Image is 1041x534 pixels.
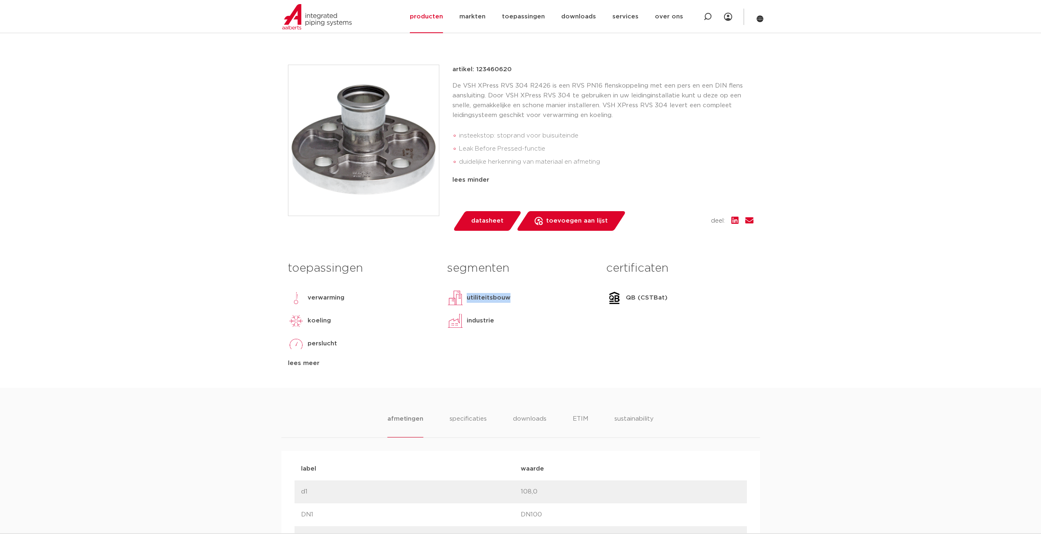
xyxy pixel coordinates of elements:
[521,487,740,497] p: 108,0
[513,414,546,437] li: downloads
[308,339,337,349] p: perslucht
[626,293,668,303] p: QB (CSTBat)
[467,316,494,326] p: industrie
[447,313,463,329] img: industrie
[452,175,753,185] div: lees minder
[387,414,423,437] li: afmetingen
[573,414,588,437] li: ETIM
[308,293,344,303] p: verwarming
[452,81,753,120] p: De VSH XPress RVS 304 R2426 is een RVS PN16 flenskoppeling met een pers en een DIN flens aansluit...
[288,65,439,216] img: Product Image for VSH XPress 304 flenskoppeling PN10/16 108 DN100
[288,313,304,329] img: koeling
[447,290,463,306] img: utiliteitsbouw
[606,290,623,306] img: QB (CSTBat)
[308,316,331,326] p: koeling
[301,464,521,474] p: label
[606,260,753,277] h3: certificaten
[459,129,753,142] li: insteekstop: stoprand voor buisuiteinde
[288,336,304,352] img: perslucht
[288,358,435,368] div: lees meer
[467,293,510,303] p: utiliteitsbouw
[301,510,521,520] p: DN1
[450,414,487,437] li: specificaties
[711,216,725,226] span: deel:
[614,414,654,437] li: sustainability
[459,142,753,155] li: Leak Before Pressed-functie
[459,155,753,169] li: duidelijke herkenning van materiaal en afmeting
[301,487,521,497] p: d1
[288,290,304,306] img: verwarming
[452,65,512,74] p: artikel: 123460620
[521,510,740,520] p: DN100
[452,211,522,231] a: datasheet
[447,260,594,277] h3: segmenten
[288,260,435,277] h3: toepassingen
[546,214,608,228] span: toevoegen aan lijst
[521,464,740,474] p: waarde
[471,214,504,228] span: datasheet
